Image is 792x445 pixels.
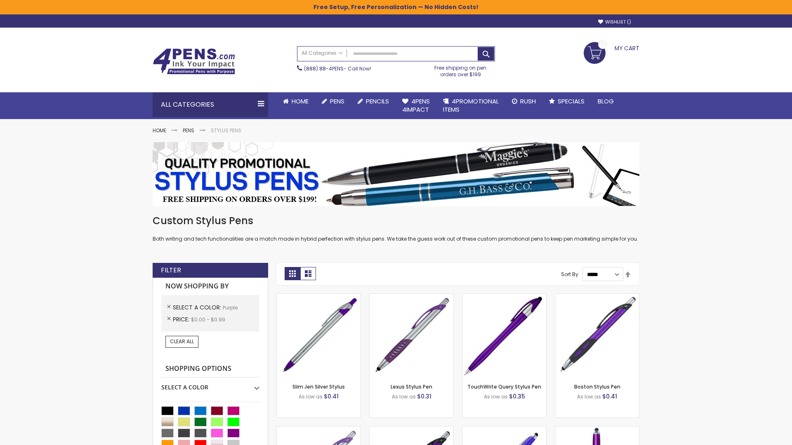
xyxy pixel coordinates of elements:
[161,377,259,391] div: Select A Color
[402,97,430,114] span: 4Pens 4impact
[304,65,344,72] a: (888) 88-4PENS
[392,393,416,400] span: As low as
[417,392,431,400] span: $0.31
[304,65,371,72] span: - Call Now!
[591,92,620,110] a: Blog
[161,266,181,275] strong: Filter
[165,336,198,347] a: Clear All
[173,315,191,323] span: Price
[173,303,223,311] span: Select A Color
[577,393,601,400] span: As low as
[351,92,396,110] a: Pencils
[153,214,639,243] div: Both writing and tech functionalities are a match made in hybrid perfection with stylus pens. We ...
[555,293,639,300] a: Boston Stylus Pen-Purple
[153,92,268,117] div: All Categories
[467,383,541,390] a: TouchWrite Query Stylus Pen
[558,97,585,105] span: Specials
[443,97,499,114] span: 4PROMOTIONAL ITEMS
[153,142,639,206] img: Stylus Pens
[370,426,453,433] a: Lexus Metallic Stylus Pen-Purple
[153,127,166,134] a: Home
[299,393,323,400] span: As low as
[292,97,309,105] span: Home
[462,294,546,377] img: TouchWrite Query Stylus Pen-Purple
[484,393,508,400] span: As low as
[520,97,536,105] span: Rush
[153,214,639,227] h1: Custom Stylus Pens
[555,426,639,433] a: TouchWrite Command Stylus Pen-Purple
[223,304,238,311] span: Purple
[370,293,453,300] a: Lexus Stylus Pen-Purple
[574,383,620,390] a: Boston Stylus Pen
[396,92,436,119] a: 4Pens4impact
[462,426,546,433] a: Sierra Stylus Twist Pen-Purple
[542,92,591,110] a: Specials
[330,97,344,105] span: Pens
[370,294,453,377] img: Lexus Stylus Pen-Purple
[315,92,351,110] a: Pens
[509,392,525,400] span: $0.35
[161,278,259,295] strong: Now Shopping by
[183,127,194,134] a: Pens
[277,294,361,377] img: Slim Jen Silver Stylus-Purple
[324,392,339,400] span: $0.41
[561,271,578,278] label: Sort By
[302,50,343,56] span: All Categories
[211,127,241,134] strong: Stylus Pens
[555,294,639,377] img: Boston Stylus Pen-Purple
[598,97,614,105] span: Blog
[191,316,225,323] span: $0.00 - $0.99
[277,426,361,433] a: Boston Silver Stylus Pen-Purple
[505,92,542,110] a: Rush
[285,267,300,280] strong: Grid
[153,48,235,75] img: 4Pens Custom Pens and Promotional Products
[602,392,617,400] span: $0.41
[276,92,315,110] a: Home
[297,47,347,60] a: All Categories
[366,97,389,105] span: Pencils
[161,360,259,378] strong: Shopping Options
[292,383,345,390] a: Slim Jen Silver Stylus
[391,383,432,390] a: Lexus Stylus Pen
[426,61,495,78] div: Free shipping on pen orders over $199
[277,293,361,300] a: Slim Jen Silver Stylus-Purple
[436,92,505,119] a: 4PROMOTIONALITEMS
[462,293,546,300] a: TouchWrite Query Stylus Pen-Purple
[598,19,631,25] a: Wishlist
[170,338,194,345] span: Clear All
